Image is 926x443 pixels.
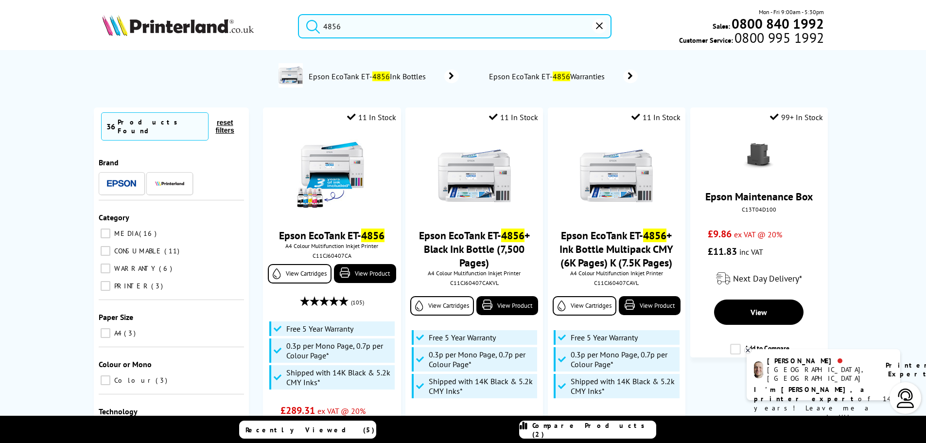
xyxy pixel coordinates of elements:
span: Paper Size [99,312,133,322]
span: Next Day Delivery* [733,273,802,284]
a: Epson EcoTank ET-4856Warranties [488,70,638,83]
div: C13T04D100 [698,206,821,213]
span: PRINTER [112,282,150,290]
img: user-headset-light.svg [896,389,915,408]
mark: 4856 [372,71,390,81]
input: PRINTER 3 [101,281,110,291]
button: reset filters [209,118,242,135]
mark: 4856 [501,229,524,242]
span: 3 [151,282,165,290]
mark: 4856 [643,229,666,242]
span: 0.3p per Mono Page, 0.7p per Colour Page* [571,350,677,369]
span: View [751,307,767,317]
span: 0800 995 1992 [733,33,824,42]
span: (105) [351,293,364,312]
label: Add to Compare [730,344,789,362]
span: 6 [159,264,175,273]
img: Epson [107,180,136,187]
a: View Cartridges [553,296,616,316]
span: Customer Service: [679,33,824,45]
a: View [714,300,804,325]
span: A4 Colour Multifunction Inkjet Printer [553,269,681,277]
span: Colour or Mono [99,359,152,369]
span: £11.83 [708,245,737,258]
span: ex VAT @ 20% [460,415,508,425]
input: Search product or b [298,14,612,38]
span: inc VAT [739,247,763,257]
img: epson-et-4856-ink-included-new-small.jpg [296,139,368,212]
div: C11CJ60407CAVL [555,279,678,286]
span: Technology [99,407,138,416]
div: 11 In Stock [347,112,396,122]
span: 0.3p per Mono Page, 0.7p per Colour Page* [286,341,392,360]
a: Epson EcoTank ET-4856+ Ink Bottle Multipack CMY (6K Pages) K (7.5K Pages) [559,229,673,269]
p: of 14 years! Leave me a message and I'll respond ASAP [754,385,893,431]
a: Printerland Logo [102,15,286,38]
div: C11CJ60407CA [270,252,393,259]
div: 11 In Stock [631,112,681,122]
input: MEDIA 16 [101,229,110,238]
span: A4 Colour Multifunction Inkjet Printer [268,242,396,249]
span: Shipped with 14K Black & 5.2k CMY Inks* [429,376,535,396]
a: Compare Products (2) [519,421,656,439]
span: ex VAT @ 20% [734,230,782,239]
span: Epson EcoTank ET- Ink Bottles [308,71,430,81]
a: Epson EcoTank ET-4856Ink Bottles [308,63,459,89]
a: 0800 840 1992 [730,19,824,28]
a: View Cartridges [410,296,474,316]
span: Category [99,213,129,222]
input: CONSUMABLE 11 [101,246,110,256]
img: Printerland [155,181,184,186]
span: WARRANTY [112,264,158,273]
span: 36 [106,122,115,131]
span: 0.3p per Mono Page, 0.7p per Colour Page* [429,350,535,369]
span: £289.31 [280,404,315,417]
span: CONSUMABLE [112,247,163,255]
div: 99+ In Stock [770,112,823,122]
span: Sales: [713,21,730,31]
span: 3 [156,376,170,385]
img: Epson-ET-4856-Front-Main-Small.jpg [580,139,653,212]
span: A4 [112,329,123,337]
span: Epson EcoTank ET- Warranties [488,71,609,81]
span: Free 5 Year Warranty [571,333,638,342]
span: Shipped with 14K Black & 5.2k CMY Inks* [286,368,392,387]
span: Shipped with 14K Black & 5.2k CMY Inks* [571,376,677,396]
a: View Product [476,296,538,315]
input: WARRANTY 6 [101,264,110,273]
span: Compare Products (2) [532,421,656,439]
a: Recently Viewed (5) [239,421,376,439]
img: Epson-ET-4856-Front-Main-Small.jpg [438,139,511,212]
a: Epson EcoTank ET-4856 [279,229,384,242]
a: View Cartridges [268,264,332,284]
a: Epson Maintenance Box [705,190,813,203]
b: I'm [PERSON_NAME], a printer expert [754,385,867,403]
div: [GEOGRAPHIC_DATA], [GEOGRAPHIC_DATA] [767,365,874,383]
span: ex VAT @ 20% [602,415,650,425]
span: Colour [112,376,155,385]
span: A4 Colour Multifunction Inkjet Printer [410,269,538,277]
span: ex VAT @ 20% [317,406,366,416]
mark: 4856 [553,71,570,81]
mark: 4856 [361,229,384,242]
span: Mon - Fri 9:00am - 5:30pm [759,7,824,17]
span: £305.35 [423,413,457,425]
img: Epson-C13T04D100-Small.gif [742,139,776,173]
input: A4 3 [101,328,110,338]
div: C11CJ60407CAKVL [413,279,536,286]
input: Colour 3 [101,375,110,385]
span: Brand [99,158,119,167]
a: View Product [334,264,396,283]
div: Products Found [118,118,203,135]
b: 0800 840 1992 [732,15,824,33]
span: 11 [164,247,182,255]
div: modal_delivery [695,265,823,292]
a: Epson EcoTank ET-4856+ Black Ink Bottle (7,500 Pages) [419,229,530,269]
div: 11 In Stock [489,112,538,122]
div: [PERSON_NAME] [767,356,874,365]
span: Free 5 Year Warranty [286,324,353,334]
img: C11CJ60407CA-conspage.jpg [279,63,303,88]
span: Recently Viewed (5) [245,425,375,434]
span: MEDIA [112,229,138,238]
span: Free 5 Year Warranty [429,333,496,342]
